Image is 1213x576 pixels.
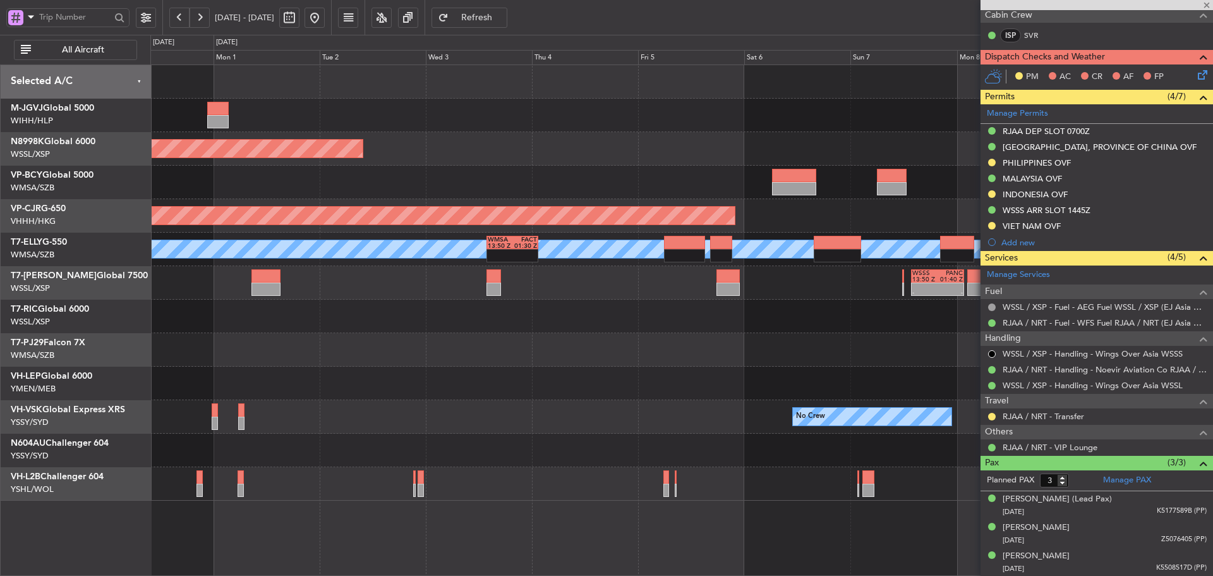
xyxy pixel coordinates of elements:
[1168,456,1186,469] span: (3/3)
[1103,474,1151,487] a: Manage PAX
[11,271,148,280] a: T7-[PERSON_NAME]Global 7500
[11,104,94,113] a: M-JGVJGlobal 5000
[1003,522,1070,534] div: [PERSON_NAME]
[985,456,999,470] span: Pax
[488,243,512,249] div: 13:50 Z
[1003,348,1183,359] a: WSSL / XSP - Handling - Wings Over Asia WSSS
[987,269,1050,281] a: Manage Services
[1003,550,1070,563] div: [PERSON_NAME]
[11,316,50,328] a: WSSL/XSP
[11,238,67,247] a: T7-ELLYG-550
[985,285,1002,299] span: Fuel
[1003,157,1071,168] div: PHILIPPINES OVF
[985,50,1105,64] span: Dispatch Checks and Weather
[1168,250,1186,264] span: (4/5)
[744,50,850,65] div: Sat 6
[11,149,50,160] a: WSSL/XSP
[11,439,109,448] a: N604AUChallenger 604
[426,50,532,65] div: Wed 3
[985,251,1018,266] span: Services
[11,472,104,481] a: VH-L2BChallenger 604
[1003,221,1061,231] div: VIET NAM OVF
[214,50,320,65] div: Mon 1
[11,450,49,462] a: YSSY/SYD
[938,276,963,283] div: 01:40 Z
[912,276,938,283] div: 13:50 Z
[11,238,42,247] span: T7-ELLY
[985,394,1008,408] span: Travel
[1003,564,1024,573] span: [DATE]
[638,50,744,65] div: Fri 5
[11,472,40,481] span: VH-L2B
[11,305,38,314] span: T7-RIC
[1003,364,1207,375] a: RJAA / NRT - Handling - Noevir Aviation Co RJAA / NRT
[11,383,56,395] a: YMEN/MEB
[320,50,426,65] div: Tue 2
[1003,126,1090,137] div: RJAA DEP SLOT 0700Z
[216,37,238,48] div: [DATE]
[11,338,44,347] span: T7-PJ29
[14,40,137,60] button: All Aircraft
[11,283,50,294] a: WSSL/XSP
[1059,71,1071,83] span: AC
[11,204,66,213] a: VP-CJRG-650
[985,8,1032,23] span: Cabin Crew
[1123,71,1133,83] span: AF
[1000,28,1021,42] div: ISP
[11,171,94,180] a: VP-BCYGlobal 5000
[912,290,938,296] div: -
[1026,71,1039,83] span: PM
[107,50,213,65] div: Sun 31
[1003,493,1112,506] div: [PERSON_NAME] (Lead Pax)
[11,137,44,146] span: N8998K
[850,50,957,65] div: Sun 7
[1154,71,1164,83] span: FP
[1024,30,1053,41] a: SVR
[1003,173,1062,184] div: MALAYSIA OVF
[11,372,41,381] span: VH-LEP
[11,115,53,126] a: WIHH/HLP
[33,46,133,54] span: All Aircraft
[215,12,274,23] span: [DATE] - [DATE]
[796,407,825,426] div: No Crew
[512,243,537,249] div: 01:30 Z
[1003,380,1183,391] a: WSSL / XSP - Handling - Wings Over Asia WSSL
[11,372,92,381] a: VH-LEPGlobal 6000
[11,137,95,146] a: N8998KGlobal 6000
[1001,237,1207,248] div: Add new
[987,474,1034,487] label: Planned PAX
[1156,563,1207,573] span: K5508517D (PP)
[11,104,43,113] span: M-JGVJ
[1003,142,1197,152] div: [GEOGRAPHIC_DATA], PROVINCE OF CHINA OVF
[11,271,97,280] span: T7-[PERSON_NAME]
[11,171,42,180] span: VP-BCY
[451,13,503,22] span: Refresh
[985,425,1013,439] span: Others
[11,305,89,314] a: T7-RICGlobal 6000
[985,331,1021,346] span: Handling
[11,216,56,227] a: VHHH/HKG
[11,204,41,213] span: VP-CJR
[1003,411,1084,422] a: RJAA / NRT - Transfer
[11,350,54,361] a: WMSA/SZB
[11,417,49,428] a: YSSY/SYD
[153,37,174,48] div: [DATE]
[11,439,45,448] span: N604AU
[985,90,1015,104] span: Permits
[39,8,111,27] input: Trip Number
[11,249,54,260] a: WMSA/SZB
[431,8,507,28] button: Refresh
[488,236,512,243] div: WMSA
[912,270,938,276] div: WSSS
[1157,506,1207,517] span: K5177589B (PP)
[1003,205,1090,216] div: WSSS ARR SLOT 1445Z
[1003,302,1207,312] a: WSSL / XSP - Fuel - AEG Fuel WSSL / XSP (EJ Asia Only)
[1003,442,1097,453] a: RJAA / NRT - VIP Lounge
[1161,534,1207,545] span: Z5076405 (PP)
[532,50,638,65] div: Thu 4
[1003,317,1207,328] a: RJAA / NRT - Fuel - WFS Fuel RJAA / NRT (EJ Asia Only)
[1003,507,1024,517] span: [DATE]
[957,50,1063,65] div: Mon 8
[987,107,1048,120] a: Manage Permits
[1168,90,1186,103] span: (4/7)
